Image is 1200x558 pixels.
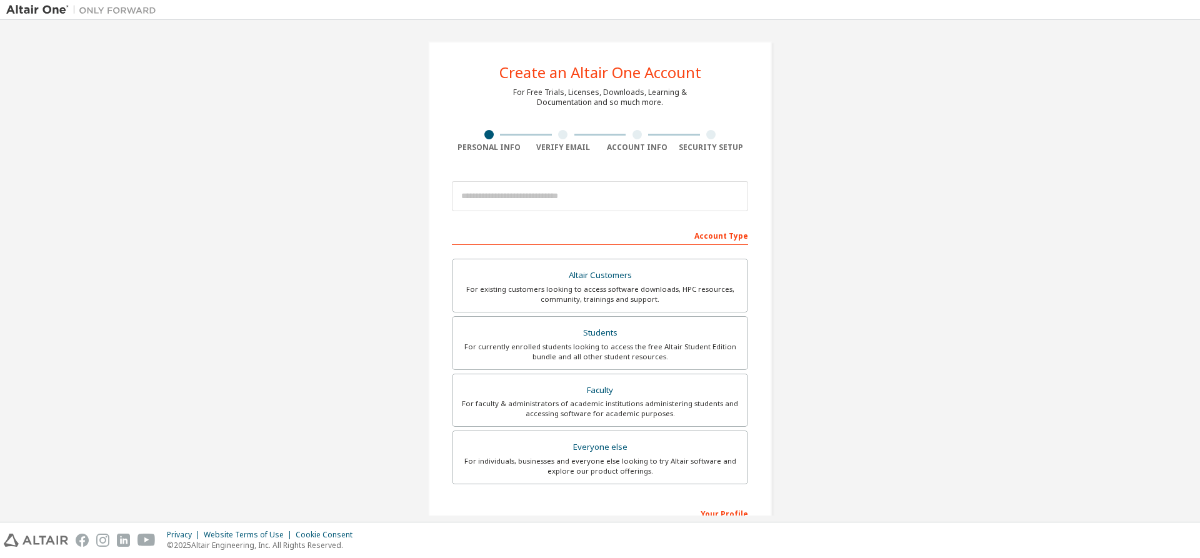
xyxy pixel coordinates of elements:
[167,530,204,540] div: Privacy
[674,142,749,152] div: Security Setup
[4,534,68,547] img: altair_logo.svg
[452,225,748,245] div: Account Type
[600,142,674,152] div: Account Info
[204,530,296,540] div: Website Terms of Use
[96,534,109,547] img: instagram.svg
[6,4,162,16] img: Altair One
[452,142,526,152] div: Personal Info
[513,87,687,107] div: For Free Trials, Licenses, Downloads, Learning & Documentation and so much more.
[137,534,156,547] img: youtube.svg
[460,284,740,304] div: For existing customers looking to access software downloads, HPC resources, community, trainings ...
[460,456,740,476] div: For individuals, businesses and everyone else looking to try Altair software and explore our prod...
[460,439,740,456] div: Everyone else
[460,382,740,399] div: Faculty
[296,530,360,540] div: Cookie Consent
[460,267,740,284] div: Altair Customers
[460,342,740,362] div: For currently enrolled students looking to access the free Altair Student Edition bundle and all ...
[499,65,701,80] div: Create an Altair One Account
[76,534,89,547] img: facebook.svg
[526,142,601,152] div: Verify Email
[167,540,360,551] p: © 2025 Altair Engineering, Inc. All Rights Reserved.
[452,503,748,523] div: Your Profile
[117,534,130,547] img: linkedin.svg
[460,399,740,419] div: For faculty & administrators of academic institutions administering students and accessing softwa...
[460,324,740,342] div: Students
